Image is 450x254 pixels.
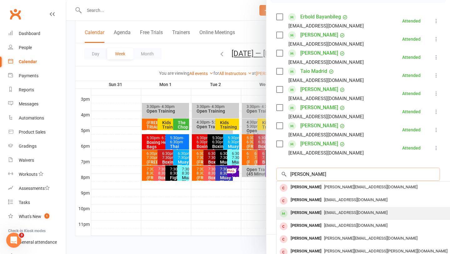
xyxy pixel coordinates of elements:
[402,37,421,41] div: Attended
[19,200,30,205] div: Tasks
[19,115,44,120] div: Automations
[300,103,338,113] a: [PERSON_NAME]
[300,30,338,40] a: [PERSON_NAME]
[288,94,364,103] div: [EMAIL_ADDRESS][DOMAIN_NAME]
[288,208,324,217] div: [PERSON_NAME]
[402,109,421,114] div: Attended
[300,139,338,149] a: [PERSON_NAME]
[300,48,338,58] a: [PERSON_NAME]
[8,69,66,83] a: Payments
[8,196,66,210] a: Tasks
[288,22,364,30] div: [EMAIL_ADDRESS][DOMAIN_NAME]
[288,40,364,48] div: [EMAIL_ADDRESS][DOMAIN_NAME]
[8,167,66,181] a: Workouts
[280,197,287,205] div: member
[19,59,37,64] div: Calendar
[288,58,364,66] div: [EMAIL_ADDRESS][DOMAIN_NAME]
[8,41,66,55] a: People
[280,210,287,217] div: member
[19,186,50,191] div: Assessments
[288,221,324,230] div: [PERSON_NAME]
[288,183,324,192] div: [PERSON_NAME]
[8,125,66,139] a: Product Sales
[300,121,338,131] a: [PERSON_NAME]
[324,223,387,228] span: [EMAIL_ADDRESS][DOMAIN_NAME]
[8,181,66,196] a: Assessments
[6,233,21,248] iframe: Intercom live chat
[8,111,66,125] a: Automations
[324,210,387,215] span: [EMAIL_ADDRESS][DOMAIN_NAME]
[19,158,34,163] div: Waivers
[19,130,46,135] div: Product Sales
[402,146,421,150] div: Attended
[8,97,66,111] a: Messages
[324,185,417,189] span: [PERSON_NAME][EMAIL_ADDRESS][DOMAIN_NAME]
[276,168,440,181] input: Search to add attendees
[288,76,364,84] div: [EMAIL_ADDRESS][DOMAIN_NAME]
[8,210,66,224] a: What's New1
[19,233,24,238] span: 3
[8,235,66,249] a: General attendance kiosk mode
[402,19,421,23] div: Attended
[19,87,34,92] div: Reports
[280,235,287,243] div: member
[288,149,364,157] div: [EMAIL_ADDRESS][DOMAIN_NAME]
[19,214,41,219] div: What's New
[8,153,66,167] a: Waivers
[19,144,37,149] div: Gradings
[288,234,324,243] div: [PERSON_NAME]
[19,172,37,177] div: Workouts
[19,73,38,78] div: Payments
[8,83,66,97] a: Reports
[288,196,324,205] div: [PERSON_NAME]
[300,66,327,76] a: Taio Madrid
[300,84,338,94] a: [PERSON_NAME]
[280,222,287,230] div: member
[402,128,421,132] div: Attended
[288,131,364,139] div: [EMAIL_ADDRESS][DOMAIN_NAME]
[402,55,421,59] div: Attended
[19,31,40,36] div: Dashboard
[280,184,287,192] div: member
[288,113,364,121] div: [EMAIL_ADDRESS][DOMAIN_NAME]
[324,236,417,241] span: [PERSON_NAME][EMAIL_ADDRESS][DOMAIN_NAME]
[19,240,57,245] div: General attendance
[300,12,341,22] a: Erbold Bayanbileg
[44,213,49,219] span: 1
[8,55,66,69] a: Calendar
[19,45,32,50] div: People
[324,197,387,202] span: [EMAIL_ADDRESS][DOMAIN_NAME]
[324,249,447,253] span: [PERSON_NAME][EMAIL_ADDRESS][PERSON_NAME][DOMAIN_NAME]
[8,139,66,153] a: Gradings
[7,6,23,22] a: Clubworx
[402,91,421,96] div: Attended
[8,27,66,41] a: Dashboard
[19,101,38,106] div: Messages
[402,73,421,78] div: Attended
